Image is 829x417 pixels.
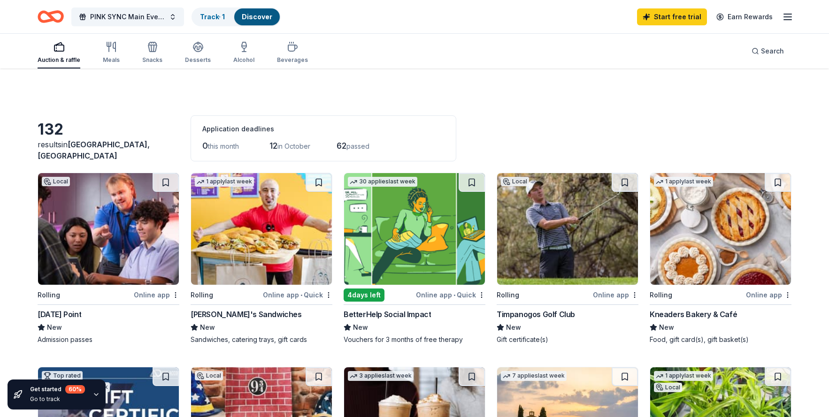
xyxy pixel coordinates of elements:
button: Beverages [277,38,308,68]
div: Vouchers for 3 months of free therapy [344,335,485,344]
div: Online app [746,289,791,301]
span: New [353,322,368,333]
button: Desserts [185,38,211,68]
div: 132 [38,120,179,139]
img: Image for Ike's Sandwiches [191,173,332,285]
div: Snacks [142,56,162,64]
div: Get started [30,385,85,394]
div: Local [501,177,529,186]
div: Rolling [497,289,519,301]
div: Food, gift card(s), gift basket(s) [650,335,791,344]
div: Application deadlines [202,123,445,135]
a: Image for Thanksgiving PointLocalRollingOnline app[DATE] PointNewAdmission passes [38,173,179,344]
div: Local [654,383,682,392]
span: in October [277,142,310,150]
div: Sandwiches, catering trays, gift cards [191,335,332,344]
button: Search [744,42,791,61]
a: Track· 1 [200,13,225,21]
button: Track· 1Discover [192,8,281,26]
div: [PERSON_NAME]'s Sandwiches [191,309,302,320]
div: 1 apply last week [654,371,713,381]
div: 1 apply last week [654,177,713,187]
span: this month [208,142,239,150]
a: Start free trial [637,8,707,25]
button: Auction & raffle [38,38,80,68]
span: 12 [269,141,277,151]
button: Snacks [142,38,162,68]
div: BetterHelp Social Impact [344,309,431,320]
div: Online app [593,289,638,301]
div: Local [195,371,223,380]
div: 7 applies last week [501,371,567,381]
a: Image for Ike's Sandwiches1 applylast weekRollingOnline app•Quick[PERSON_NAME]'s SandwichesNewSan... [191,173,332,344]
span: passed [346,142,369,150]
div: 60 % [65,385,85,394]
div: Desserts [185,56,211,64]
div: 3 applies last week [348,371,414,381]
div: Alcohol [233,56,254,64]
a: Image for BetterHelp Social Impact30 applieslast week4days leftOnline app•QuickBetterHelp Social ... [344,173,485,344]
div: Rolling [191,289,213,301]
div: Go to track [30,395,85,403]
div: Kneaders Bakery & Café [650,309,737,320]
span: PINK SYNC Main Event "Stronger Together" [90,11,165,23]
div: Online app Quick [263,289,332,301]
div: [DATE] Point [38,309,81,320]
div: results [38,139,179,161]
span: • [453,291,455,299]
img: Image for Thanksgiving Point [38,173,179,285]
div: Rolling [38,289,60,301]
div: Rolling [650,289,672,301]
span: New [47,322,62,333]
div: 4 days left [344,288,384,302]
div: Top rated [42,371,83,380]
span: Search [761,45,784,57]
div: Beverages [277,56,308,64]
span: New [200,322,215,333]
div: Gift certificate(s) [497,335,638,344]
span: in [38,140,150,160]
a: Image for Kneaders Bakery & Café1 applylast weekRollingOnline appKneaders Bakery & CaféNewFood, g... [650,173,791,344]
div: Online app Quick [416,289,485,301]
span: New [659,322,674,333]
div: Online app [134,289,179,301]
img: Image for Kneaders Bakery & Café [650,173,791,285]
button: Meals [103,38,120,68]
div: 1 apply last week [195,177,254,187]
div: Local [42,177,70,186]
button: PINK SYNC Main Event "Stronger Together" [71,8,184,26]
div: 30 applies last week [348,177,417,187]
img: Image for BetterHelp Social Impact [344,173,485,285]
span: 0 [202,141,208,151]
div: Meals [103,56,120,64]
a: Discover [242,13,272,21]
div: Timpanogos Golf Club [497,309,575,320]
a: Earn Rewards [711,8,778,25]
img: Image for Timpanogos Golf Club [497,173,638,285]
div: Admission passes [38,335,179,344]
span: • [300,291,302,299]
a: Image for Timpanogos Golf Club LocalRollingOnline appTimpanogos Golf ClubNewGift certificate(s) [497,173,638,344]
button: Alcohol [233,38,254,68]
span: New [506,322,521,333]
a: Home [38,6,64,28]
span: 62 [337,141,346,151]
div: Auction & raffle [38,56,80,64]
span: [GEOGRAPHIC_DATA], [GEOGRAPHIC_DATA] [38,140,150,160]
